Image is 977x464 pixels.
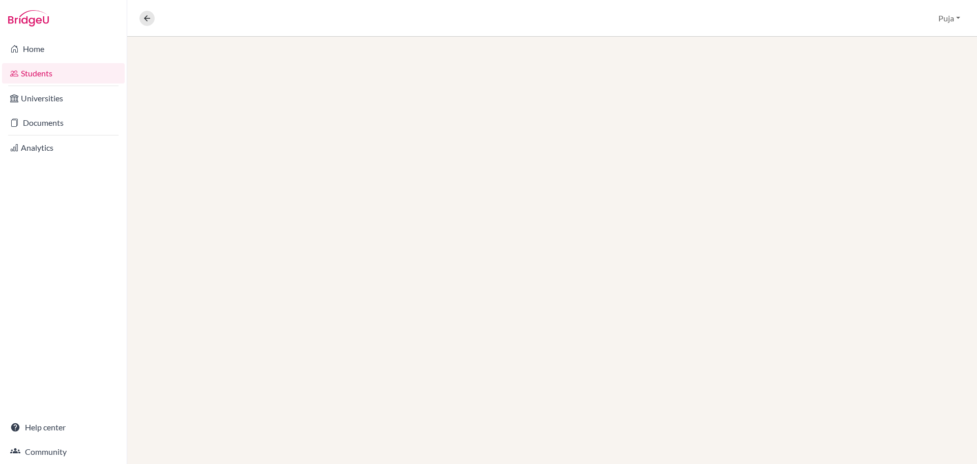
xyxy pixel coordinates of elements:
[2,63,125,84] a: Students
[934,9,965,28] button: Puja
[2,417,125,438] a: Help center
[8,10,49,26] img: Bridge-U
[2,138,125,158] a: Analytics
[2,113,125,133] a: Documents
[2,442,125,462] a: Community
[2,39,125,59] a: Home
[2,88,125,108] a: Universities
